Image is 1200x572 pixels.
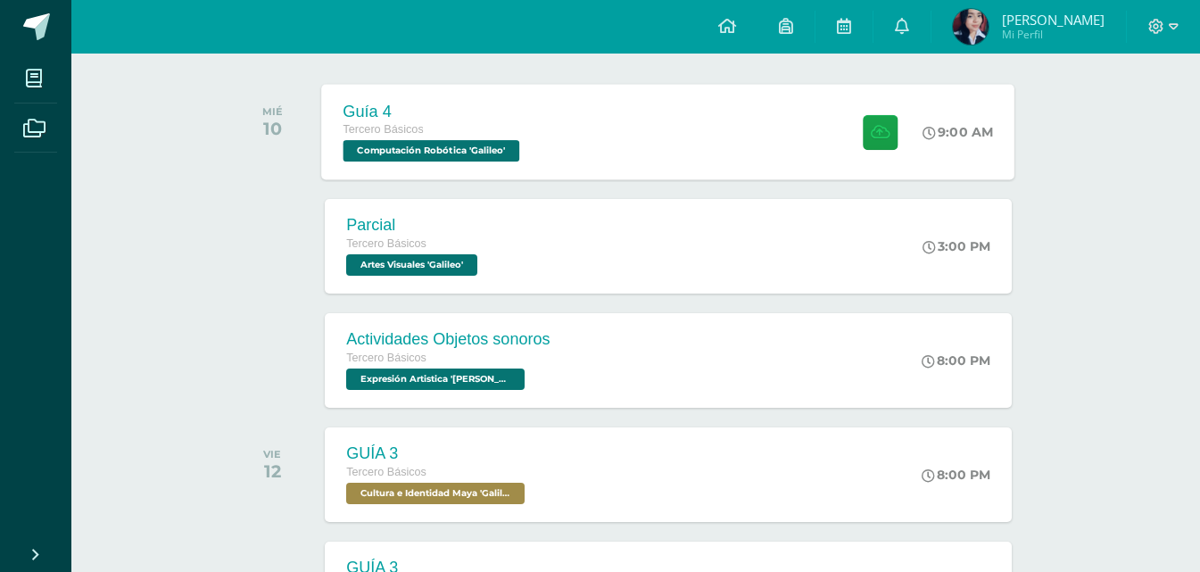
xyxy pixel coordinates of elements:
[923,238,990,254] div: 3:00 PM
[263,448,281,460] div: VIE
[1002,27,1105,42] span: Mi Perfil
[346,369,525,390] span: Expresión Artistica 'Galileo'
[346,216,482,235] div: Parcial
[343,102,525,120] div: Guía 4
[346,444,529,463] div: GUÍA 3
[346,330,550,349] div: Actividades Objetos sonoros
[953,9,989,45] img: 02d4eb793ac2e1a83be3bc6de872a529.png
[1002,11,1105,29] span: [PERSON_NAME]
[346,483,525,504] span: Cultura e Identidad Maya 'Galileo'
[343,123,424,136] span: Tercero Básicos
[922,352,990,369] div: 8:00 PM
[346,352,426,364] span: Tercero Básicos
[262,118,283,139] div: 10
[346,254,477,276] span: Artes Visuales 'Galileo'
[346,237,426,250] span: Tercero Básicos
[346,466,426,478] span: Tercero Básicos
[263,460,281,482] div: 12
[923,124,994,140] div: 9:00 AM
[343,140,520,162] span: Computación Robótica 'Galileo'
[262,105,283,118] div: MIÉ
[922,467,990,483] div: 8:00 PM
